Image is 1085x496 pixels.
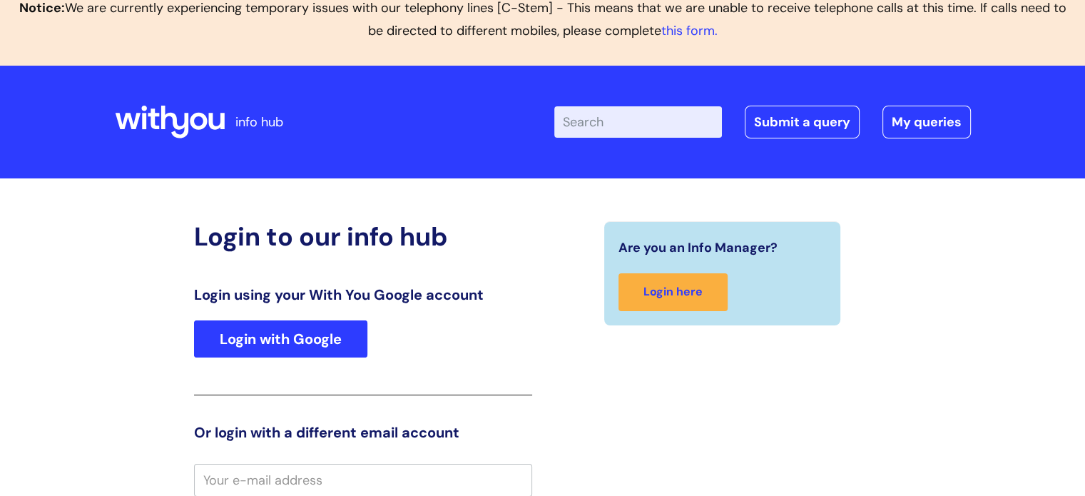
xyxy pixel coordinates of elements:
[661,22,718,39] a: this form.
[745,106,860,138] a: Submit a query
[235,111,283,133] p: info hub
[882,106,971,138] a: My queries
[554,106,722,138] input: Search
[194,320,367,358] a: Login with Google
[194,221,532,252] h2: Login to our info hub
[618,273,728,311] a: Login here
[194,286,532,303] h3: Login using your With You Google account
[194,424,532,441] h3: Or login with a different email account
[618,236,778,259] span: Are you an Info Manager?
